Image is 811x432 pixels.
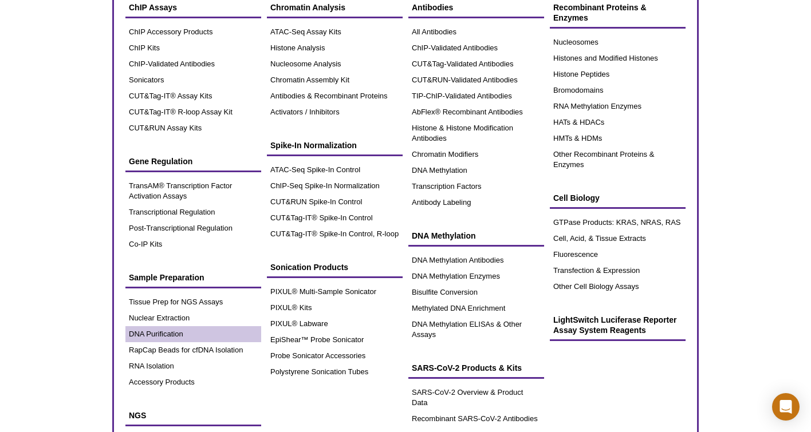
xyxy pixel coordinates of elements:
a: Transcriptional Regulation [125,204,261,220]
a: DNA Methylation Antibodies [408,252,544,268]
a: CUT&Tag-Validated Antibodies [408,56,544,72]
span: Spike-In Normalization [270,141,357,150]
a: Recombinant SARS-CoV-2 Antibodies [408,411,544,427]
a: Antibody Labeling [408,195,544,211]
a: Antibodies & Recombinant Proteins [267,88,403,104]
a: Activators / Inhibitors [267,104,403,120]
a: Transcription Factors [408,179,544,195]
a: ChIP-Validated Antibodies [125,56,261,72]
a: Polystyrene Sonication Tubes [267,364,403,380]
a: Methylated DNA Enrichment [408,300,544,316]
a: Gene Regulation [125,150,261,172]
a: DNA Methylation [408,163,544,179]
span: SARS-CoV-2 Products & Kits [412,363,522,372]
a: Nucleosome Analysis [267,56,403,72]
a: GTPase Products: KRAS, NRAS, RAS [550,215,686,231]
a: Histone Analysis [267,40,403,56]
a: HATs & HDACs [550,114,686,130]
span: Antibodies [412,3,453,12]
a: Histone Peptides [550,66,686,82]
a: DNA Methylation [408,225,544,247]
a: CUT&RUN Spike-In Control [267,194,403,210]
a: HMTs & HDMs [550,130,686,146]
a: Tissue Prep for NGS Assays [125,294,261,310]
a: ChIP-Validated Antibodies [408,40,544,56]
a: Sonication Products [267,256,403,278]
a: PIXUL® Kits [267,300,403,316]
a: Probe Sonicator Accessories [267,348,403,364]
a: Cell Biology [550,187,686,209]
a: ATAC-Seq Assay Kits [267,24,403,40]
a: EpiShear™ Probe Sonicator [267,332,403,348]
a: Other Recombinant Proteins & Enzymes [550,146,686,173]
a: CUT&Tag-IT® Spike-In Control [267,210,403,226]
span: Sonication Products [270,263,348,272]
a: PIXUL® Multi-Sample Sonicator [267,284,403,300]
span: Chromatin Analysis [270,3,345,12]
a: CUT&Tag-IT® Spike-In Control, R-loop [267,226,403,242]
a: Nucleosomes [550,34,686,50]
a: ChIP Accessory Products [125,24,261,40]
a: Nuclear Extraction [125,310,261,326]
a: DNA Purification [125,326,261,342]
span: LightSwitch Luciferase Reporter Assay System Reagents [553,315,676,335]
a: All Antibodies [408,24,544,40]
span: Gene Regulation [129,157,192,166]
a: LightSwitch Luciferase Reporter Assay System Reagents [550,309,686,341]
span: Recombinant Proteins & Enzymes [553,3,647,22]
a: Chromatin Modifiers [408,146,544,163]
a: CUT&Tag-IT® Assay Kits [125,88,261,104]
a: AbFlex® Recombinant Antibodies [408,104,544,120]
a: Sonicators [125,72,261,88]
span: DNA Methylation [412,231,475,240]
a: RNA Isolation [125,358,261,374]
a: Bromodomains [550,82,686,98]
a: SARS-CoV-2 Overview & Product Data [408,385,544,411]
a: Histones and Modified Histones [550,50,686,66]
span: Sample Preparation [129,273,204,282]
a: TIP-ChIP-Validated Antibodies [408,88,544,104]
a: Post-Transcriptional Regulation [125,220,261,236]
a: PIXUL® Labware [267,316,403,332]
a: CUT&Tag-IT® R-loop Assay Kit [125,104,261,120]
a: CUT&RUN Assay Kits [125,120,261,136]
a: RNA Methylation Enzymes [550,98,686,114]
a: RapCap Beads for cfDNA Isolation [125,342,261,358]
a: NGS [125,405,261,426]
a: Co-IP Kits [125,236,261,252]
a: Cell, Acid, & Tissue Extracts [550,231,686,247]
a: Chromatin Assembly Kit [267,72,403,88]
span: NGS [129,411,146,420]
a: ChIP-Seq Spike-In Normalization [267,178,403,194]
a: Histone & Histone Modification Antibodies [408,120,544,146]
span: Cell Biology [553,193,600,203]
span: ChIP Assays [129,3,177,12]
a: Spike-In Normalization [267,134,403,156]
a: Accessory Products [125,374,261,390]
a: Fluorescence [550,247,686,263]
a: CUT&RUN-Validated Antibodies [408,72,544,88]
a: ATAC-Seq Spike-In Control [267,162,403,178]
a: TransAM® Transcription Factor Activation Assays [125,178,261,204]
a: SARS-CoV-2 Products & Kits [408,357,544,379]
a: Other Cell Biology Assays [550,279,686,295]
div: Open Intercom Messenger [772,393,800,421]
a: Sample Preparation [125,267,261,288]
a: ChIP Kits [125,40,261,56]
a: Transfection & Expression [550,263,686,279]
a: DNA Methylation Enzymes [408,268,544,284]
a: DNA Methylation ELISAs & Other Assays [408,316,544,343]
a: Bisulfite Conversion [408,284,544,300]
